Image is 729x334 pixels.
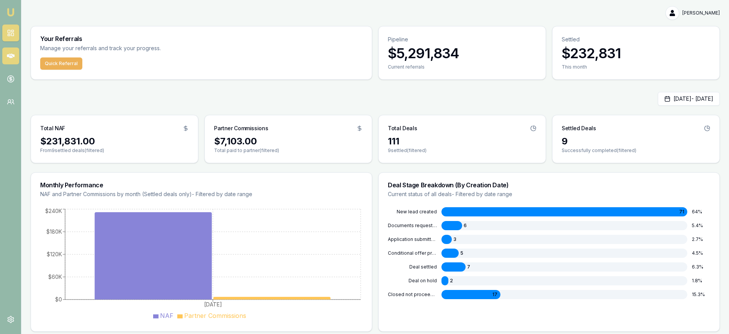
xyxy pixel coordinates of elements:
[692,209,710,215] div: 64 %
[6,8,15,17] img: emu-icon-u.png
[562,135,710,147] div: 9
[467,264,470,270] span: 7
[388,278,437,284] div: DEAL ON HOLD
[48,273,62,280] tspan: $60K
[562,147,710,154] p: Successfully completed (filtered)
[55,296,62,303] tspan: $0
[562,46,710,61] h3: $232,831
[40,44,236,53] p: Manage your referrals and track your progress.
[388,223,437,229] div: DOCUMENTS REQUESTED FROM CLIENT
[40,190,363,198] p: NAF and Partner Commissions by month (Settled deals only) - Filtered by date range
[692,236,710,242] div: 2.7 %
[40,57,82,70] button: Quick Referral
[453,236,456,242] span: 3
[388,36,536,43] p: Pipeline
[692,250,710,256] div: 4.5 %
[388,250,437,256] div: CONDITIONAL OFFER PROVIDED TO CLIENT
[214,124,268,132] h3: Partner Commissions
[40,36,363,42] h3: Your Referrals
[45,208,62,214] tspan: $240K
[40,182,363,188] h3: Monthly Performance
[692,291,710,298] div: 15.3 %
[464,223,467,229] span: 6
[450,278,453,284] span: 2
[562,36,710,43] p: Settled
[682,10,720,16] span: [PERSON_NAME]
[40,147,189,154] p: From 9 settled deals (filtered)
[47,251,62,257] tspan: $120K
[388,209,437,215] div: NEW LEAD CREATED
[388,264,437,270] div: DEAL SETTLED
[388,64,536,70] div: Current referrals
[388,190,710,198] p: Current status of all deals - Filtered by date range
[692,278,710,284] div: 1.8 %
[692,223,710,229] div: 5.4 %
[40,135,189,147] div: $231,831.00
[388,236,437,242] div: APPLICATION SUBMITTED TO LENDER
[388,46,536,61] h3: $5,291,834
[562,124,596,132] h3: Settled Deals
[658,92,720,106] button: [DATE]- [DATE]
[562,64,710,70] div: This month
[46,228,62,235] tspan: $180K
[204,301,222,308] tspan: [DATE]
[692,264,710,270] div: 6.3 %
[388,147,536,154] p: 9 settled (filtered)
[214,147,363,154] p: Total paid to partner (filtered)
[388,124,417,132] h3: Total Deals
[40,124,65,132] h3: Total NAF
[388,291,437,298] div: CLOSED NOT PROCEEDING
[184,312,246,319] span: Partner Commissions
[492,291,497,298] span: 17
[214,135,363,147] div: $7,103.00
[679,209,684,215] span: 71
[460,250,463,256] span: 5
[160,312,173,319] span: NAF
[388,135,536,147] div: 111
[388,182,710,188] h3: Deal Stage Breakdown (By Creation Date)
